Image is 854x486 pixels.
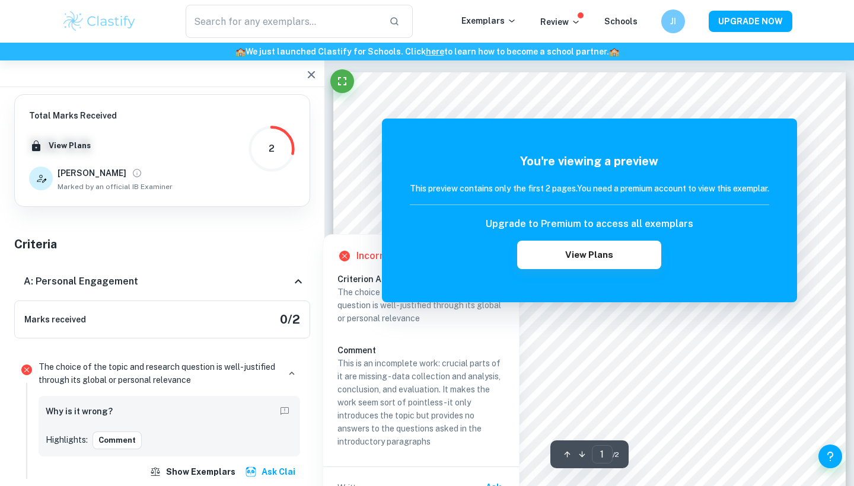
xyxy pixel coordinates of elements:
h6: We just launched Clastify for Schools. Click to learn how to become a school partner. [2,45,852,58]
h5: You're viewing a preview [410,152,769,170]
button: Ask Clai [243,461,300,482]
button: Help and Feedback [818,445,842,468]
span: 🏫 [235,47,246,56]
h6: Total Marks Received [29,109,173,122]
span: / 2 [613,449,619,460]
div: A: Personal Engagement [14,263,310,300]
a: Schools [604,17,638,26]
h6: Comment [337,344,505,357]
p: This is an incomplete work: crucial parts of it are missing - data collection and analysis, concl... [337,357,505,448]
img: clai.svg [245,466,257,478]
input: Search for any exemplars... [186,5,380,38]
button: Comment [93,431,142,449]
p: Exemplars [461,14,517,27]
h6: Upgrade to Premium to access all exemplars [486,217,693,231]
span: 🏫 [609,47,619,56]
h6: Incorrect [356,249,399,263]
button: Report mistake/confusion [276,403,293,420]
h6: JI [667,15,680,28]
button: View full profile [129,165,145,181]
button: Fullscreen [330,69,354,93]
button: UPGRADE NOW [709,11,792,32]
p: The choice of the topic and research question is well-justified through its global or personal re... [39,360,279,386]
h6: A: Personal Engagement [24,274,138,289]
button: View Plans [517,241,661,269]
a: here [426,47,444,56]
button: Show exemplars [147,461,240,482]
p: The choice of the topic and research question is well-justified through its global or personal re... [337,286,505,325]
h6: Why is it wrong? [46,405,113,418]
h6: Criterion A [337,273,514,286]
h6: [PERSON_NAME] [58,167,126,180]
h5: Criteria [14,235,310,253]
img: Clastify logo [62,9,137,33]
p: Highlights: [46,433,88,446]
button: View Plans [46,137,94,155]
svg: Incorrect [20,363,34,377]
p: Review [540,15,581,28]
div: 2 [269,142,275,156]
h6: Marks received [24,313,86,326]
h6: This preview contains only the first 2 pages. You need a premium account to view this exemplar. [410,182,769,195]
h5: 0 / 2 [280,311,300,328]
button: JI [661,9,685,33]
span: Marked by an official IB Examiner [58,181,173,192]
